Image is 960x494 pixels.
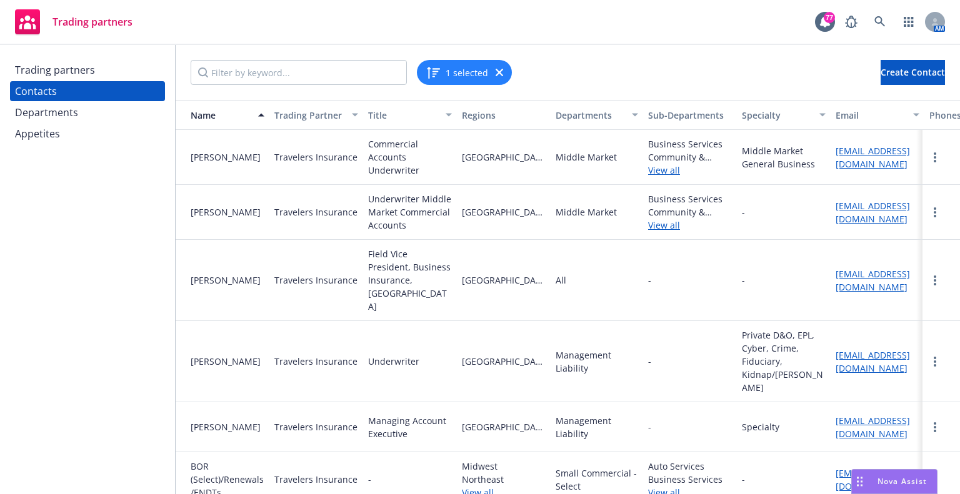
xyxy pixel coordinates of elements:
[831,100,924,130] button: Email
[462,460,546,473] span: Midwest
[462,355,546,368] span: [GEOGRAPHIC_DATA][US_STATE]
[191,151,264,164] div: [PERSON_NAME]
[896,9,921,34] a: Switch app
[176,100,269,130] button: Name
[927,273,942,288] a: more
[648,219,732,232] a: View all
[927,205,942,220] a: more
[877,476,927,487] span: Nova Assist
[648,109,732,122] div: Sub-Departments
[927,150,942,165] a: more
[556,467,638,493] div: Small Commercial - Select
[368,192,452,232] div: Underwriter Middle Market Commercial Accounts
[191,420,264,433] div: [PERSON_NAME]
[852,470,867,493] div: Drag to move
[368,355,419,368] div: Underwriter
[881,66,945,78] span: Create Contact
[927,420,942,435] a: more
[742,420,779,433] div: Specialty
[191,60,407,85] input: Filter by keyword...
[648,151,732,164] span: Community & Junior Colleges
[363,100,457,130] button: Title
[836,467,910,492] a: [EMAIL_ADDRESS][DOMAIN_NAME]
[274,274,357,287] div: Travelers Insurance
[836,109,906,122] div: Email
[836,200,910,225] a: [EMAIL_ADDRESS][DOMAIN_NAME]
[191,355,264,368] div: [PERSON_NAME]
[10,124,165,144] a: Appetites
[556,109,624,122] div: Departments
[191,274,264,287] div: [PERSON_NAME]
[462,109,546,122] div: Regions
[274,109,344,122] div: Trading Partner
[556,414,638,440] div: Management Liability
[927,354,942,369] a: more
[556,274,566,287] div: All
[368,109,438,122] div: Title
[462,151,546,164] span: [GEOGRAPHIC_DATA][US_STATE]
[10,102,165,122] a: Departments
[462,205,546,219] span: [GEOGRAPHIC_DATA][US_STATE]
[648,473,732,486] span: Business Services
[867,9,892,34] a: Search
[181,109,251,122] div: Name
[839,9,864,34] a: Report a Bug
[368,137,452,177] div: Commercial Accounts Underwriter
[648,205,732,219] span: Community & Junior Colleges
[462,473,546,486] span: Northeast
[15,60,95,80] div: Trading partners
[836,268,910,293] a: [EMAIL_ADDRESS][DOMAIN_NAME]
[556,205,617,219] div: Middle Market
[191,205,264,219] div: [PERSON_NAME]
[462,420,546,433] span: [GEOGRAPHIC_DATA][US_STATE]
[737,100,831,130] button: Specialty
[648,192,732,205] span: Business Services
[10,60,165,80] a: Trading partners
[368,473,371,486] div: -
[52,17,132,27] span: Trading partners
[648,420,651,433] span: -
[274,473,357,486] div: Travelers Insurance
[851,469,937,494] button: Nova Assist
[836,415,910,440] a: [EMAIL_ADDRESS][DOMAIN_NAME]
[742,144,826,170] div: Middle Market General Business
[648,460,732,473] span: Auto Services
[648,274,732,287] span: -
[15,102,78,122] div: Departments
[742,274,745,287] div: -
[457,100,551,130] button: Regions
[15,81,57,101] div: Contacts
[556,348,638,375] div: Management Liability
[881,60,945,85] button: Create Contact
[269,100,363,130] button: Trading Partner
[742,329,826,394] div: Private D&O, EPL, Cyber, Crime, Fiduciary, Kidnap/[PERSON_NAME]
[368,414,452,440] div: Managing Account Executive
[10,4,137,39] a: Trading partners
[643,100,737,130] button: Sub-Departments
[368,247,452,313] div: Field Vice President, Business Insurance, [GEOGRAPHIC_DATA]
[274,355,357,368] div: Travelers Insurance
[551,100,643,130] button: Departments
[10,81,165,101] a: Contacts
[274,420,357,433] div: Travelers Insurance
[836,349,910,374] a: [EMAIL_ADDRESS][DOMAIN_NAME]
[556,151,617,164] div: Middle Market
[742,205,745,219] div: -
[426,65,488,80] button: 1 selected
[462,274,546,287] span: [GEOGRAPHIC_DATA][US_STATE]
[15,124,60,144] div: Appetites
[824,12,835,23] div: 77
[648,355,651,368] span: -
[648,137,732,151] span: Business Services
[274,205,357,219] div: Travelers Insurance
[836,145,910,170] a: [EMAIL_ADDRESS][DOMAIN_NAME]
[742,109,812,122] div: Specialty
[274,151,357,164] div: Travelers Insurance
[742,473,745,486] div: -
[648,164,732,177] a: View all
